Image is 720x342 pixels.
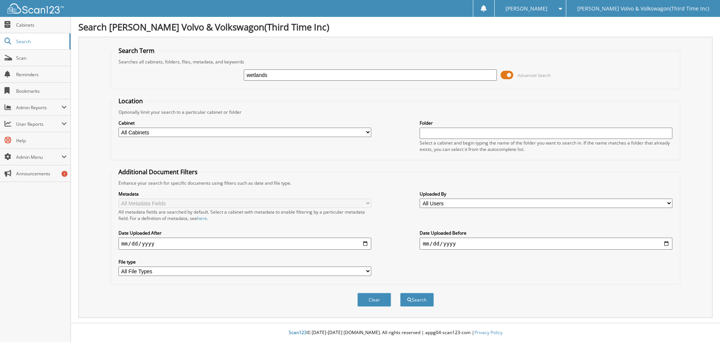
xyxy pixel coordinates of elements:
label: Metadata [118,191,371,197]
div: Optionally limit your search to a particular cabinet or folder [115,109,676,115]
span: Help [16,137,67,144]
legend: Search Term [115,47,158,55]
span: Admin Reports [16,104,61,111]
label: Date Uploaded After [118,230,371,236]
label: Date Uploaded Before [420,230,672,236]
img: scan123-logo-white.svg [7,3,64,14]
span: User Reports [16,121,61,127]
button: Clear [357,293,391,307]
span: Search [16,38,66,45]
a: Privacy Policy [474,329,502,336]
div: Enhance your search for specific documents using filters such as date and file type. [115,180,676,186]
h1: Search [PERSON_NAME] Volvo & Volkswagon(Third Time Inc) [78,21,712,33]
legend: Additional Document Filters [115,168,201,176]
iframe: Chat Widget [682,306,720,342]
legend: Location [115,97,147,105]
span: Announcements [16,170,67,177]
span: Cabinets [16,22,67,28]
span: Reminders [16,71,67,78]
div: 1 [61,171,67,177]
span: [PERSON_NAME] [505,6,547,11]
label: Folder [420,120,672,126]
span: Scan [16,55,67,61]
span: Advanced Search [517,72,551,78]
a: here [197,215,207,221]
span: Admin Menu [16,154,61,160]
div: © [DATE]-[DATE] [DOMAIN_NAME]. All rights reserved | appg04-scan123-com | [71,324,720,342]
label: File type [118,259,371,265]
div: All metadata fields are searched by default. Select a cabinet with metadata to enable filtering b... [118,209,371,221]
label: Cabinet [118,120,371,126]
input: end [420,238,672,250]
div: Select a cabinet and begin typing the name of the folder you want to search in. If the name match... [420,140,672,152]
input: start [118,238,371,250]
label: Uploaded By [420,191,672,197]
button: Search [400,293,434,307]
span: Bookmarks [16,88,67,94]
span: Scan123 [289,329,307,336]
span: [PERSON_NAME] Volvo & Volkswagon(Third Time Inc) [577,6,709,11]
div: Searches all cabinets, folders, files, metadata, and keywords [115,59,676,65]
